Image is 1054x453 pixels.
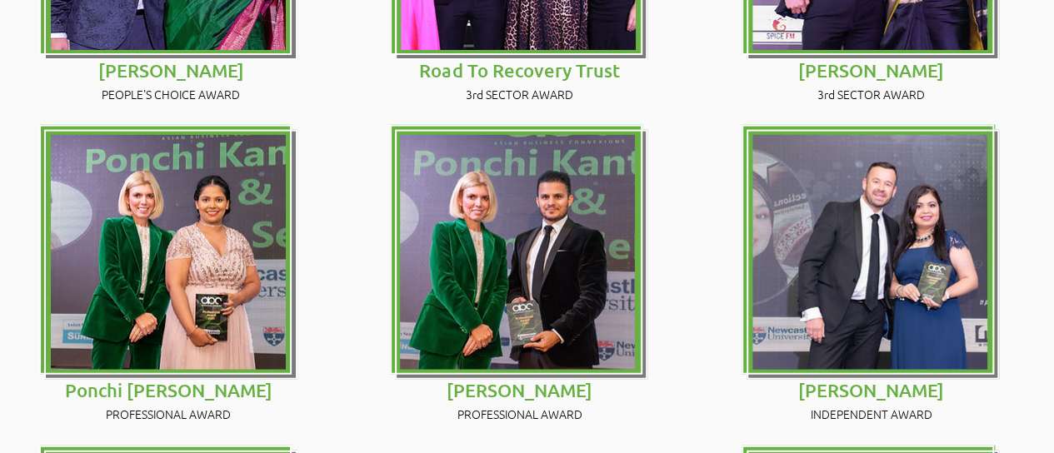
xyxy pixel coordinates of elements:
[51,135,286,370] img: HAQ_4795.jpg
[798,59,944,82] span: [PERSON_NAME]
[65,379,272,401] span: Ponchi [PERSON_NAME]
[810,406,932,422] span: INDEPENDENT AWARD
[419,59,619,82] span: Road To Recovery Trust
[457,406,582,422] span: PROFESSIONAL AWARD
[817,86,925,102] span: 3rd SECTOR AWARD
[106,406,231,422] span: PROFESSIONAL AWARD
[102,86,240,102] span: PEOPLE'S CHOICE AWARD
[798,379,944,401] span: [PERSON_NAME]
[400,135,635,370] img: aman sehgal.jpg
[752,135,987,370] img: HAQ_4647.jpg
[466,86,573,102] span: 3rd SECTOR AWARD
[98,59,244,82] span: [PERSON_NAME]
[447,379,592,401] span: [PERSON_NAME]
